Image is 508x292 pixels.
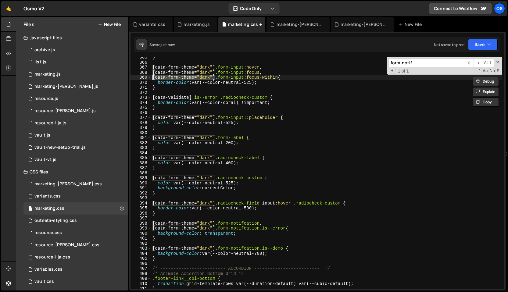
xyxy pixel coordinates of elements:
div: 377 [131,115,151,120]
div: 386 [131,161,151,166]
button: Copy [473,98,499,107]
div: Not saved to prod [434,42,464,47]
div: 16596/45132.js [23,154,128,166]
div: variables.css [34,267,63,272]
div: 407 [131,266,151,271]
div: 16596/46196.css [23,239,128,251]
div: marketing-[PERSON_NAME].js [34,84,98,89]
div: 404 [131,251,151,256]
div: Saved [149,42,175,47]
div: 383 [131,145,151,151]
span: Search In Selection [496,68,500,74]
div: list.js [34,59,46,65]
div: just now [160,42,175,47]
div: 388 [131,171,151,176]
a: 🤙 [1,1,16,16]
button: Explain [473,87,499,96]
div: archive.js [34,47,55,53]
div: 16596/46199.css [23,227,128,239]
div: 391 [131,186,151,191]
div: vault-v1.js [34,157,56,162]
span: Toggle Replace mode [389,68,395,74]
div: vault-new-setup-trial.js [34,145,86,150]
div: 370 [131,80,151,85]
div: 400 [131,231,151,236]
div: 16596/45152.js [23,141,128,154]
div: 16596/45422.js [23,68,128,80]
button: Save [468,39,498,50]
div: 389 [131,176,151,181]
div: 398 [131,221,151,226]
div: marketing-[PERSON_NAME].js [341,21,386,27]
div: variants.css [139,21,165,27]
div: 16596/45446.css [23,202,128,215]
div: marketing-[PERSON_NAME].css [34,181,102,187]
div: 390 [131,181,151,186]
a: Os [494,3,505,14]
div: 16596/45153.css [23,276,128,288]
div: marketing.css [228,21,258,27]
div: outseta-styling.css [34,218,77,223]
div: Osmo V2 [23,5,45,12]
div: resource.js [34,96,58,101]
div: 381 [131,135,151,141]
input: Search for [388,59,465,67]
span: ​ [474,59,482,67]
span: 1 of 1 [395,69,411,74]
div: 387 [131,166,151,171]
div: resource-[PERSON_NAME].js [34,108,96,114]
button: New File [98,22,121,27]
div: 409 [131,276,151,281]
div: 16596/45424.js [23,80,128,93]
button: Code Only [228,3,280,14]
div: resource-[PERSON_NAME].css [34,242,99,248]
div: resource-ilja.css [34,255,70,260]
div: 411 [131,286,151,291]
span: ​ [465,59,474,67]
div: 16596/45133.js [23,129,128,141]
div: 368 [131,70,151,75]
div: 374 [131,100,151,105]
div: resource-ilja.js [34,120,66,126]
div: 402 [131,241,151,246]
div: 392 [131,191,151,196]
div: 395 [131,206,151,211]
div: marketing.css [34,206,64,211]
div: 16596/45156.css [23,215,128,227]
div: 16596/45511.css [23,190,128,202]
h2: Files [23,21,34,28]
div: 16596/45154.css [23,263,128,276]
div: 401 [131,236,151,241]
div: 396 [131,211,151,216]
div: CSS files [16,166,128,178]
div: 406 [131,261,151,266]
div: marketing.js [184,21,210,27]
div: 16596/46284.css [23,178,128,190]
div: 385 [131,155,151,161]
div: 372 [131,90,151,95]
div: 403 [131,246,151,251]
div: 399 [131,226,151,231]
span: CaseSensitive Search [482,68,488,74]
div: 369 [131,75,151,80]
div: 394 [131,201,151,206]
a: Connect to Webflow [429,3,492,14]
div: 408 [131,271,151,276]
div: 371 [131,85,151,90]
div: vault.css [34,279,54,284]
div: 405 [131,256,151,261]
div: 380 [131,130,151,136]
div: 379 [131,125,151,130]
div: 16596/46195.js [23,117,128,129]
div: variants.css [34,194,61,199]
div: 382 [131,141,151,146]
div: 16596/45151.js [23,56,128,68]
div: vault.js [34,133,50,138]
div: 366 [131,60,151,65]
div: 393 [131,196,151,201]
div: Javascript files [16,32,128,44]
div: 397 [131,216,151,221]
div: 373 [131,95,151,100]
div: 384 [131,151,151,156]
